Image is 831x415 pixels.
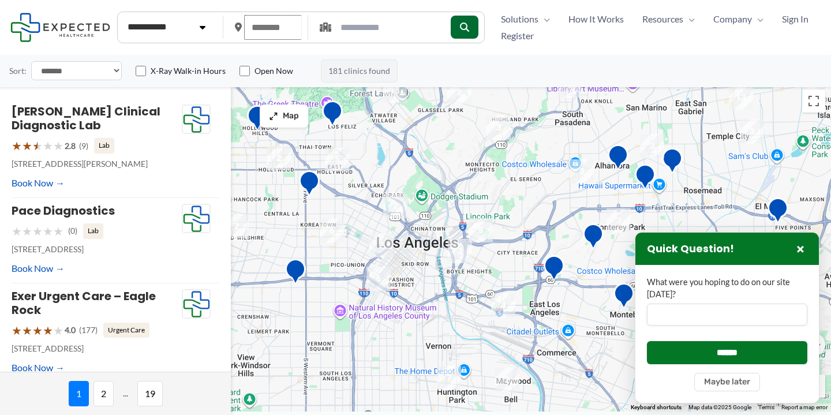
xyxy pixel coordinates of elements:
[79,323,98,338] span: (177)
[631,403,682,412] button: Keyboard shortcuts
[633,10,704,28] a: ResourcesMenu Toggle
[22,320,32,341] span: ★
[613,283,634,312] div: Montebello Advanced Imaging
[12,156,182,171] p: [STREET_ADDRESS][PERSON_NAME]
[79,139,88,154] span: (9)
[740,119,764,144] div: 3
[299,170,320,200] div: Western Diagnostic Radiology by RADDICO &#8211; Central LA
[559,10,633,28] a: How It Works
[635,164,656,193] div: Synergy Imaging Center
[43,320,53,341] span: ★
[93,381,114,406] span: 2
[9,63,27,78] label: Sort:
[782,10,808,28] span: Sign In
[151,65,226,77] label: X-Ray Walk-in Hours
[94,138,114,153] span: Lab
[53,320,63,341] span: ★
[12,359,65,376] a: Book Now
[802,89,825,113] button: Toggle fullscreen view
[448,239,472,263] div: 3
[752,10,763,28] span: Menu Toggle
[704,10,773,28] a: CompanyMenu Toggle
[491,293,515,317] div: 4
[447,80,471,104] div: 2
[285,259,306,288] div: Western Convalescent Hospital
[224,214,249,238] div: 2
[647,242,734,256] h3: Quick Question!
[781,404,828,410] a: Report a map error
[12,320,22,341] span: ★
[68,223,77,238] span: (0)
[103,323,149,338] span: Urgent Care
[322,100,343,130] div: Hd Diagnostic Imaging
[12,174,65,192] a: Book Now
[642,10,683,28] span: Resources
[247,105,268,134] div: Belmont Village Senior Living Hollywood Hills
[501,27,534,44] span: Register
[12,135,22,156] span: ★
[486,115,511,140] div: 3
[492,27,543,44] a: Register
[662,148,683,177] div: Diagnostic Medical Group
[369,233,393,257] div: 2
[608,144,628,174] div: Pacific Medical Imaging
[182,204,210,233] img: Expected Healthcare Logo
[12,242,182,257] p: [STREET_ADDRESS]
[53,135,63,156] span: ★
[492,10,559,28] a: SolutionsMenu Toggle
[640,134,664,158] div: 3
[544,255,564,285] div: Edward R. Roybal Comprehensive Health Center
[65,139,76,154] span: 2.8
[713,10,752,28] span: Company
[22,135,32,156] span: ★
[321,59,398,83] span: 181 clinics found
[12,288,156,318] a: Exer Urgent Care – Eagle Rock
[69,381,89,406] span: 1
[583,223,604,253] div: Monterey Park Hospital AHMC
[283,111,299,121] span: Map
[694,373,760,391] button: Maybe later
[495,368,519,392] div: 2
[182,290,210,319] img: Expected Healthcare Logo
[267,146,291,170] div: 2
[32,320,43,341] span: ★
[538,10,550,28] span: Menu Toggle
[10,13,110,42] img: Expected Healthcare Logo - side, dark font, small
[469,218,493,242] div: 5
[12,260,65,277] a: Book Now
[32,135,43,156] span: ★
[366,267,391,291] div: 6
[12,103,160,133] a: [PERSON_NAME] Clinical Diagnostic Lab
[137,381,163,406] span: 19
[43,220,53,242] span: ★
[83,223,103,238] span: Lab
[768,197,788,227] div: Centrelake Imaging &#8211; El Monte
[22,220,32,242] span: ★
[12,203,115,219] a: Pace Diagnostics
[773,10,818,28] a: Sign In
[32,220,43,242] span: ★
[570,159,594,184] div: 3
[65,323,76,338] span: 4.0
[254,65,293,77] label: Open Now
[437,366,461,390] div: 7
[269,111,278,121] img: Maximize
[260,104,308,128] button: Map
[758,404,774,410] a: Terms (opens in new tab)
[647,276,807,300] label: What were you hoping to do on our site [DATE]?
[793,242,807,256] button: Close
[729,85,753,110] div: 13
[607,208,631,233] div: 3
[688,404,751,410] span: Map data ©2025 Google
[12,220,22,242] span: ★
[53,220,63,242] span: ★
[118,381,133,406] span: ...
[568,10,624,28] span: How It Works
[325,147,349,171] div: 5
[12,341,182,356] p: [STREET_ADDRESS]
[182,105,210,134] img: Expected Healthcare Logo
[383,194,407,218] div: 2
[683,10,695,28] span: Menu Toggle
[320,219,344,243] div: 6
[43,135,53,156] span: ★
